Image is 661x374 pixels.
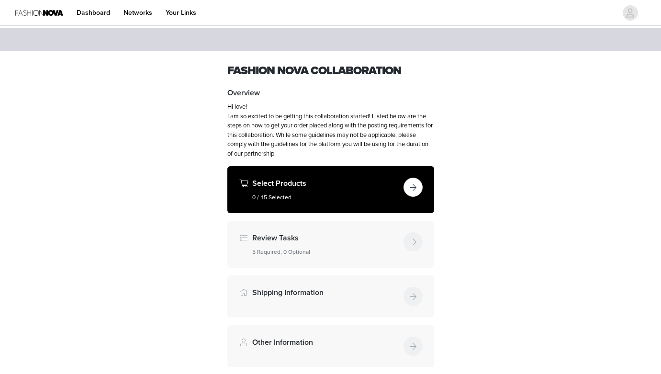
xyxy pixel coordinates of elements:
h4: Other Information [252,337,400,348]
a: Networks [118,2,158,23]
div: Review Tasks [227,221,434,268]
p: Hi love! [227,102,434,112]
h4: Shipping Information [252,287,400,298]
h5: 5 Required, 0 Optional [252,248,400,256]
div: Shipping Information [227,275,434,317]
p: I am so excited to be getting this collaboration started! Listed below are the steps on how to ge... [227,112,434,159]
h5: 0 / 15 Selected [252,193,400,202]
h4: Overview [227,87,434,99]
div: Select Products [227,166,434,213]
h4: Select Products [252,178,400,189]
a: Your Links [160,2,202,23]
div: Other Information [227,325,434,367]
h4: Review Tasks [252,232,400,244]
div: avatar [626,5,635,21]
img: Fashion Nova Logo [15,2,63,23]
h1: Fashion Nova Collaboration [227,62,434,79]
a: Dashboard [71,2,116,23]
